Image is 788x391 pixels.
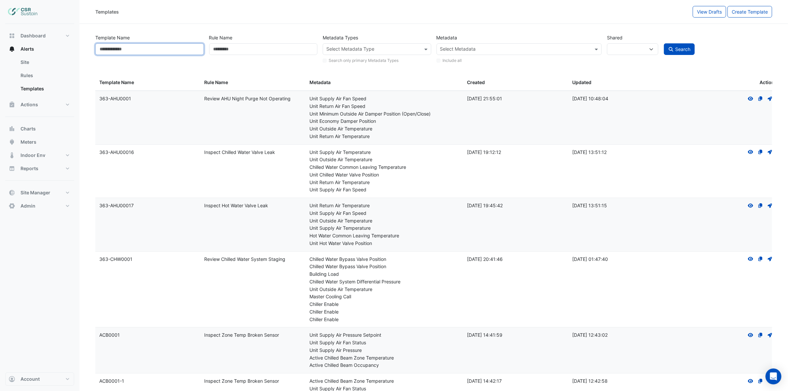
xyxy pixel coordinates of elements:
div: Templates [95,8,119,15]
fa-icon: View [748,332,754,338]
div: Review Chilled Water System Staging [205,256,302,263]
fa-icon: Deploy [767,203,773,208]
span: Create Template [732,9,768,15]
div: Unit Supply Air Fan Speed [309,95,459,103]
span: Admin [21,203,35,209]
span: View Drafts [697,9,722,15]
label: Metadata Types [323,32,358,43]
div: Hot Water Common Leaving Temperature [309,232,459,240]
div: Alerts [5,56,74,98]
span: Reports [21,165,38,172]
button: Account [5,372,74,386]
fa-icon: View [748,203,754,208]
fa-icon: The template is owned by a different customer and is shared with you. A copy has to be created to... [758,332,764,338]
span: Account [21,376,40,382]
div: Master Cooling Call [309,293,459,301]
fa-icon: View [748,378,754,384]
div: Unit Minimum Outside Air Damper Position (Open/Close) [309,110,459,118]
div: Unit Supply Air Temperature [309,149,459,156]
span: Actions [21,101,38,108]
div: 363-AHU00016 [99,149,197,156]
div: ACB0001-1 [99,377,197,385]
span: Metadata [309,79,331,85]
fa-icon: View [748,96,754,101]
div: Building Load [309,270,459,278]
div: Unit Economy Damper Position [309,118,459,125]
span: Site Manager [21,189,50,196]
img: Company Logo [8,5,38,19]
label: Template Name [95,32,130,43]
div: [DATE] 14:42:17 [467,377,564,385]
fa-icon: The template is owned by a different customer and is shared with you. A copy has to be created to... [758,256,764,262]
div: Active Chilled Beam Zone Temperature [309,377,459,385]
span: Rule Name [205,79,228,85]
div: 363-CHW0001 [99,256,197,263]
div: ACB0001 [99,331,197,339]
button: Site Manager [5,186,74,199]
div: Chilled Water Bypass Valve Position [309,256,459,263]
app-icon: Alerts [9,46,15,52]
div: Unit Hot Water Valve Position [309,240,459,247]
label: Include all [442,58,462,64]
button: Alerts [5,42,74,56]
button: Actions [5,98,74,111]
div: Unit Return Air Fan Speed [309,103,459,110]
button: Create Template [727,6,772,18]
label: Shared [607,32,623,43]
div: Unit Chilled Water Valve Position [309,171,459,179]
fa-icon: The template is owned by a different customer and is shared with you. A copy has to be created to... [758,96,764,101]
div: Inspect Chilled Water Valve Leak [205,149,302,156]
fa-icon: The template is owned by a different customer and is shared with you. A copy has to be created to... [758,203,764,208]
div: 363-AHU00017 [99,202,197,210]
app-icon: Meters [9,139,15,145]
span: Created [467,79,485,85]
div: Unit Supply Air Fan Speed [309,186,459,194]
div: [DATE] 19:12:12 [467,149,564,156]
div: Chiller Enable [309,301,459,308]
button: Indoor Env [5,149,74,162]
div: Unit Supply Air Fan Status [309,339,459,347]
label: Metadata [437,32,457,43]
span: Updated [572,79,591,85]
button: View Drafts [693,6,726,18]
div: Unit Outside Air Temperature [309,156,459,164]
span: Template Name [99,79,134,85]
label: Search only primary Metadata Types [329,58,398,64]
div: Unit Outside Air Temperature [309,125,459,133]
button: Reports [5,162,74,175]
div: Chiller Enable [309,308,459,316]
div: Review AHU Night Purge Not Operating [205,95,302,103]
div: Select Metadata [439,45,476,54]
button: Meters [5,135,74,149]
div: Active Chilled Beam Zone Temperature [309,354,459,362]
div: [DATE] 20:41:46 [467,256,564,263]
label: Rule Name [209,32,233,43]
div: [DATE] 12:43:02 [572,331,670,339]
div: Unit Return Air Temperature [309,133,459,140]
div: Unit Return Air Temperature [309,202,459,210]
div: Chilled Water System Differential Pressure [309,278,459,286]
div: [DATE] 19:45:42 [467,202,564,210]
span: Indoor Env [21,152,45,159]
div: Unit Supply Air Pressure [309,347,459,354]
span: Dashboard [21,32,46,39]
span: Action [760,79,774,86]
app-icon: Site Manager [9,189,15,196]
button: Search [664,43,695,55]
app-icon: Reports [9,165,15,172]
button: Charts [5,122,74,135]
div: [DATE] 01:47:40 [572,256,670,263]
fa-icon: The template is owned by a different customer and is shared with you. A copy has to be created to... [758,378,764,384]
span: Meters [21,139,36,145]
fa-icon: View [748,149,754,155]
div: [DATE] 10:48:04 [572,95,670,103]
div: Unit Supply Air Pressure Setpoint [309,331,459,339]
fa-icon: The template is owned by a different customer and is shared with you. A copy has to be created to... [758,149,764,155]
div: Unit Outside Air Temperature [309,217,459,225]
app-icon: Charts [9,125,15,132]
div: Unit Return Air Temperature [309,179,459,186]
div: Open Intercom Messenger [765,368,781,384]
div: 363-AHU0001 [99,95,197,103]
app-icon: Admin [9,203,15,209]
div: Unit Supply Air Fan Speed [309,210,459,217]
